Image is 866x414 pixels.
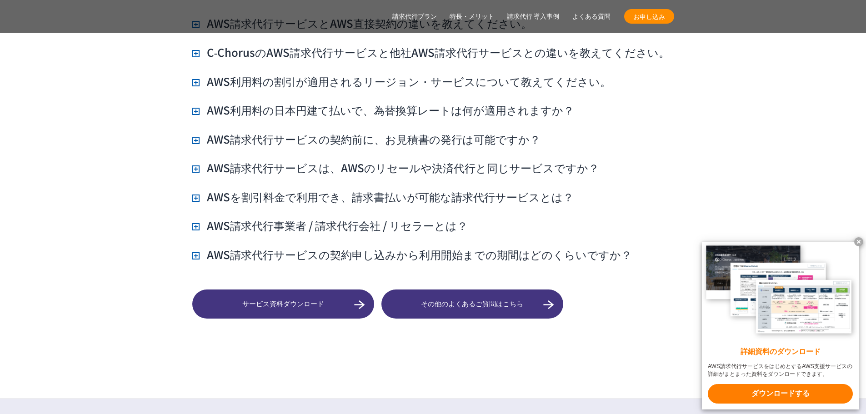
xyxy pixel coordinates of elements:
[192,218,468,233] h3: AWS請求代行事業者 / 請求代行会社 / リセラーとは？
[624,12,674,21] span: お申し込み
[192,247,632,262] h3: AWS請求代行サービスの契約申し込みから利用開始までの期間はどのくらいですか？
[192,289,374,319] a: サービス資料ダウンロード
[192,15,532,31] h3: AWS請求代行サービスとAWS直接契約の違いを教えてください。
[702,242,859,409] a: 詳細資料のダウンロード AWS請求代行サービスをはじめとするAWS支援サービスの詳細がまとまった資料をダウンロードできます。 ダウンロードする
[392,12,437,21] a: 請求代行プラン
[192,45,670,60] h3: C‑ChorusのAWS請求代行サービスと他社AWS請求代行サービスとの違いを教えてください。
[450,12,494,21] a: 特長・メリット
[572,12,611,21] a: よくある質問
[192,299,374,309] span: サービス資料ダウンロード
[708,384,853,404] x-t: ダウンロードする
[192,189,574,205] h3: AWSを割引料金で利用でき、請求書払いが可能な請求代行サービスとは？
[381,289,563,319] a: その他のよくあるご質問はこちら
[192,102,574,118] h3: AWS利用料の日本円建て払いで、為替換算レートは何が適用されますか？
[708,363,853,378] x-t: AWS請求代行サービスをはじめとするAWS支援サービスの詳細がまとまった資料をダウンロードできます。
[507,12,560,21] a: 請求代行 導入事例
[708,347,853,357] x-t: 詳細資料のダウンロード
[381,299,563,309] span: その他のよくあるご質問はこちら
[192,131,541,147] h3: AWS請求代行サービスの契約前に、お見積書の発行は可能ですか？
[192,160,599,175] h3: AWS請求代行サービスは、AWSのリセールや決済代行と同じサービスですか？
[624,9,674,24] a: お申し込み
[192,74,611,89] h3: AWS利用料の割引が適用されるリージョン・サービスについて教えてください。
